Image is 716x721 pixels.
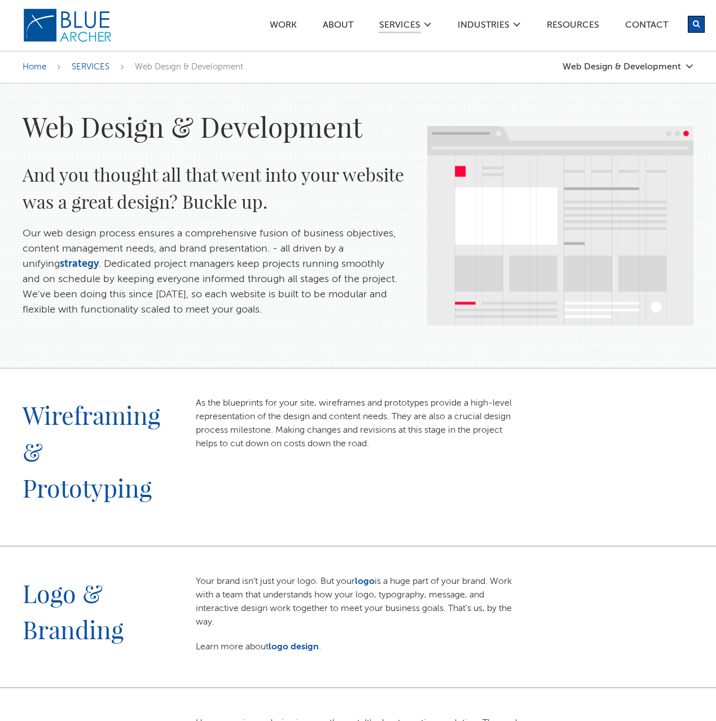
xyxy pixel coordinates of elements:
[23,161,405,215] h2: And you thought all that went into your website was a great design? Buckle up.
[625,21,669,33] a: Contact
[196,575,520,629] p: Your brand isn’t just your logo. But your is a huge part of your brand. Work with a team that und...
[379,21,421,33] a: SERVICES
[563,62,693,72] a: Web Design & Development
[60,259,99,269] a: strategy
[135,63,243,71] span: Web Design & Development
[23,226,405,318] p: Our web design process ensures a comprehensive fusion of business objectives, content management ...
[427,126,693,326] img: what%2Dwe%2Ddo%2DWebdesign%2D%281%29.png
[23,8,113,43] img: Blue Archer Logo
[269,643,319,652] a: logo design
[23,397,173,529] h2: Wireframing & Prototyping
[355,577,375,586] a: logo
[457,21,510,33] a: Industries
[322,21,354,33] a: ABOUT
[269,21,297,33] a: Work
[23,575,173,670] h2: Logo & Branding
[196,640,520,654] p: Learn more about .
[23,63,46,71] a: Home
[196,397,520,451] p: As the blueprints for your site, wireframes and prototypes provide a high-level representation of...
[23,109,405,144] h1: Web Design & Development
[72,63,109,71] a: SERVICES
[546,21,600,33] a: Resources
